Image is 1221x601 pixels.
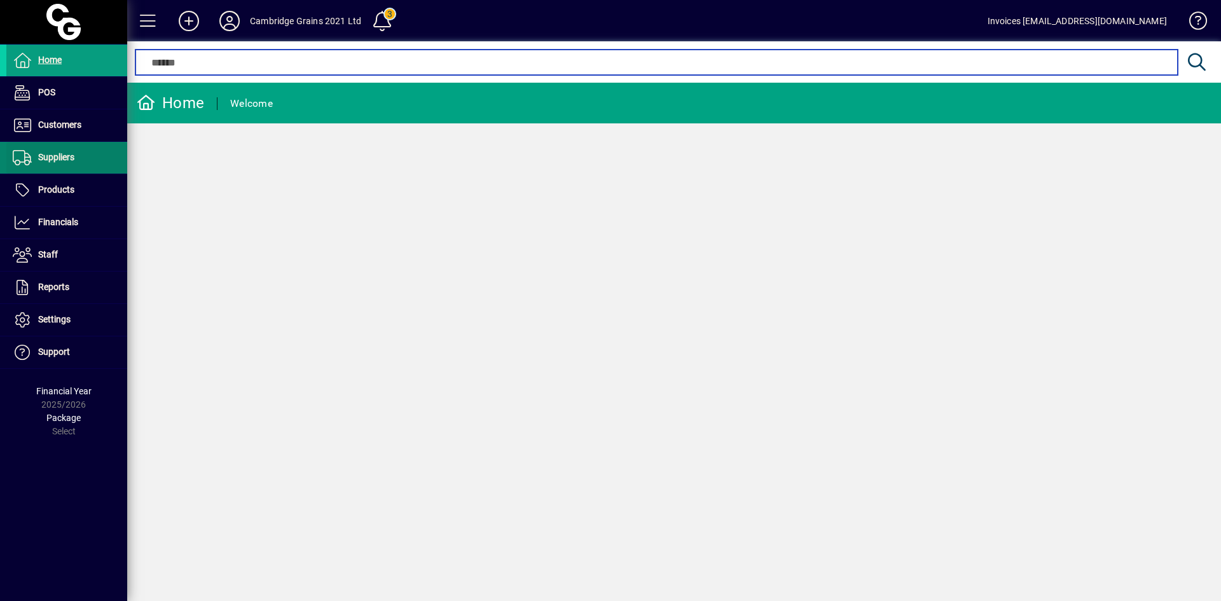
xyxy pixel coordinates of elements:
div: Cambridge Grains 2021 Ltd [250,11,361,31]
a: Support [6,336,127,368]
span: Home [38,55,62,65]
a: Knowledge Base [1180,3,1205,44]
a: Reports [6,272,127,303]
span: Suppliers [38,152,74,162]
a: Financials [6,207,127,238]
span: Financials [38,217,78,227]
a: Staff [6,239,127,271]
span: Reports [38,282,69,292]
a: Suppliers [6,142,127,174]
span: Support [38,347,70,357]
span: Settings [38,314,71,324]
span: Products [38,184,74,195]
button: Add [169,10,209,32]
button: Profile [209,10,250,32]
span: Package [46,413,81,423]
a: POS [6,77,127,109]
a: Settings [6,304,127,336]
a: Customers [6,109,127,141]
a: Products [6,174,127,206]
div: Home [137,93,204,113]
div: Welcome [230,93,273,114]
span: Financial Year [36,386,92,396]
div: Invoices [EMAIL_ADDRESS][DOMAIN_NAME] [988,11,1167,31]
span: Customers [38,120,81,130]
span: POS [38,87,55,97]
span: Staff [38,249,58,259]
